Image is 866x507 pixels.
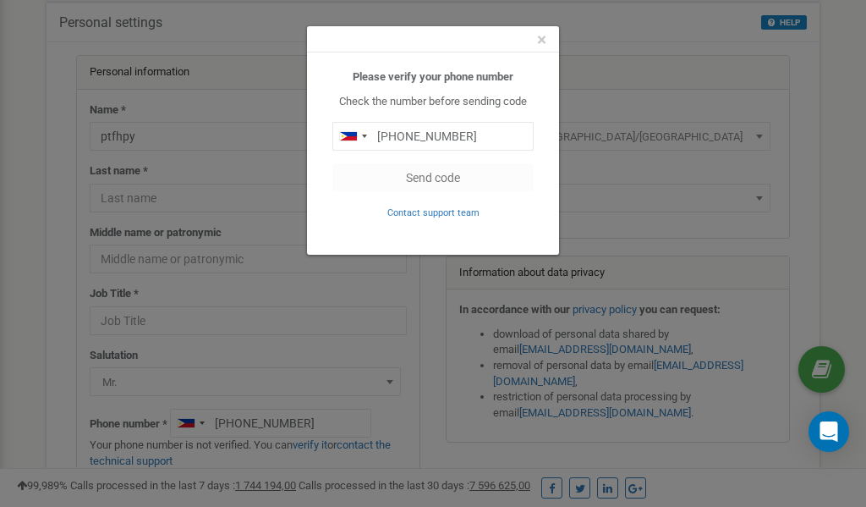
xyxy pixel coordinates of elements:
[537,30,546,50] span: ×
[808,411,849,452] div: Open Intercom Messenger
[387,207,480,218] small: Contact support team
[387,206,480,218] a: Contact support team
[333,123,372,150] div: Telephone country code
[332,94,534,110] p: Check the number before sending code
[332,122,534,151] input: 0905 123 4567
[353,70,513,83] b: Please verify your phone number
[537,31,546,49] button: Close
[332,163,534,192] button: Send code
